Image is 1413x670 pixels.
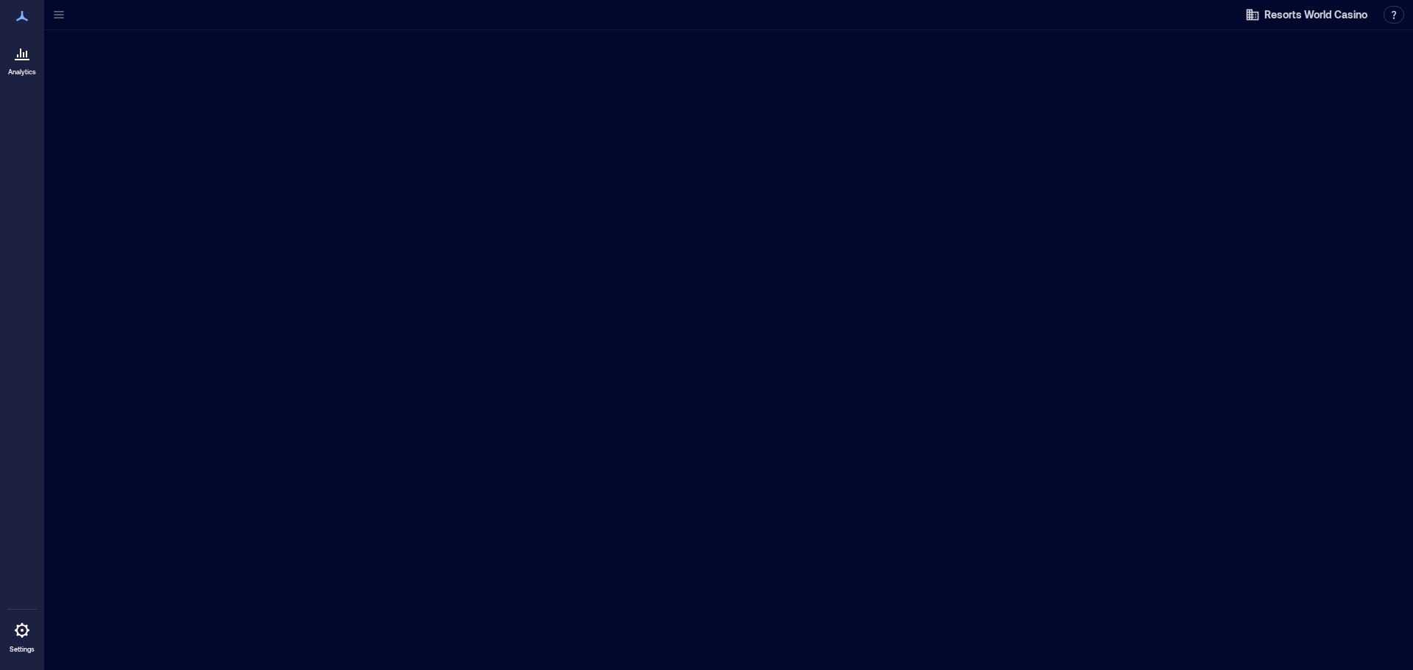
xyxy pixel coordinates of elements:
[1264,7,1367,22] span: Resorts World Casino
[8,68,36,76] p: Analytics
[1241,3,1372,26] button: Resorts World Casino
[4,35,40,81] a: Analytics
[10,645,35,654] p: Settings
[4,613,40,658] a: Settings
